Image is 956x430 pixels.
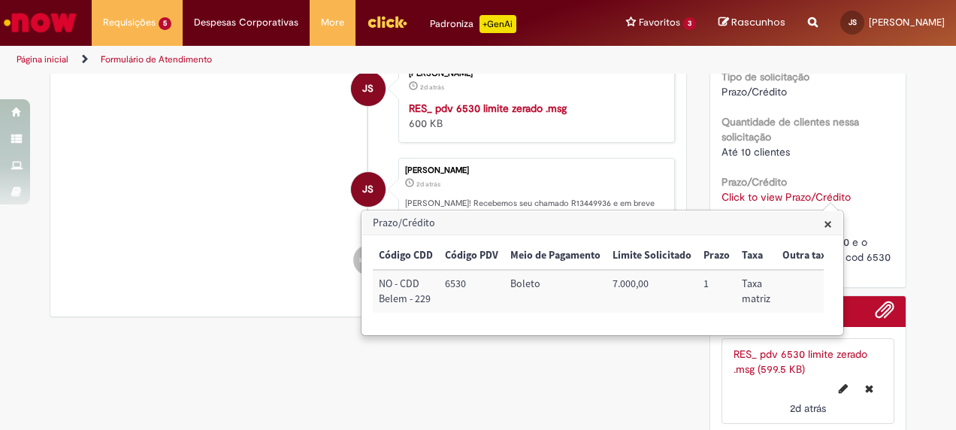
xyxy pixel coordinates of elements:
td: Limite Solicitado: 7.000,00 [607,270,697,313]
div: [PERSON_NAME] [409,69,659,78]
button: Adicionar anexos [875,300,894,327]
a: Rascunhos [719,16,785,30]
th: Prazo [697,242,736,270]
img: click_logo_yellow_360x200.png [367,11,407,33]
td: Prazo: 1 [697,270,736,313]
span: More [321,15,344,30]
a: RES_ pdv 6530 limite zerado .msg [409,101,567,115]
td: Código CDD: NO - CDD Belem - 229 [373,270,439,313]
span: 2d atrás [420,83,444,92]
b: Tipo de solicitação [722,70,809,83]
h3: Prazo/Crédito [362,211,843,235]
span: Rascunhos [731,15,785,29]
span: 2d atrás [416,180,440,189]
div: 600 KB [409,101,659,131]
td: Código PDV: 6530 [439,270,504,313]
a: Página inicial [17,53,68,65]
img: ServiceNow [2,8,79,38]
time: 26/08/2025 17:22:51 [416,180,440,189]
th: Meio de Pagamento [504,242,607,270]
b: Quantidade de clientes nessa solicitação [722,115,859,144]
th: Limite Solicitado [607,242,697,270]
div: Prazo/Crédito [361,210,844,336]
th: Taxa [736,242,776,270]
span: Requisições [103,15,156,30]
span: 3 [683,17,696,30]
th: Código PDV [439,242,504,270]
p: [PERSON_NAME]! Recebemos seu chamado R13449936 e em breve estaremos atuando. [405,198,667,221]
span: Prazo/Crédito [722,85,787,98]
li: Jorge Guilherme Lobato Dos Santos [62,158,675,230]
span: Favoritos [639,15,680,30]
span: 2d atrás [790,401,826,415]
button: Excluir RES_ pdv 6530 limite zerado .msg [856,377,882,401]
button: Editar nome de arquivo RES_ pdv 6530 limite zerado .msg [830,377,857,401]
th: Código CDD [373,242,439,270]
time: 26/08/2025 17:22:48 [790,401,826,415]
time: 26/08/2025 17:22:48 [420,83,444,92]
ul: Trilhas de página [11,46,626,74]
span: JS [849,17,857,27]
div: Jorge Guilherme Lobato Dos Santos [351,71,386,106]
button: Close [824,216,832,232]
span: × [824,213,832,234]
td: Outra taxa: [776,270,837,313]
a: Formulário de Atendimento [101,53,212,65]
span: [PERSON_NAME] [869,16,945,29]
span: JS [362,171,374,207]
div: Padroniza [430,15,516,33]
span: 5 [159,17,171,30]
a: Click to view Prazo/Crédito [722,190,851,204]
a: RES_ pdv 6530 limite zerado .msg (599.5 KB) [734,347,867,376]
td: Meio de Pagamento: Boleto [504,270,607,313]
span: Despesas Corporativas [194,15,298,30]
th: Outra taxa [776,242,837,270]
b: Prazo/Crédito [722,175,787,189]
div: [PERSON_NAME] [405,166,667,175]
span: JS [362,71,374,107]
p: +GenAi [480,15,516,33]
div: Jorge Guilherme Lobato Dos Santos [351,172,386,207]
td: Taxa: Taxa matriz [736,270,776,313]
span: Até 10 clientes [722,145,790,159]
